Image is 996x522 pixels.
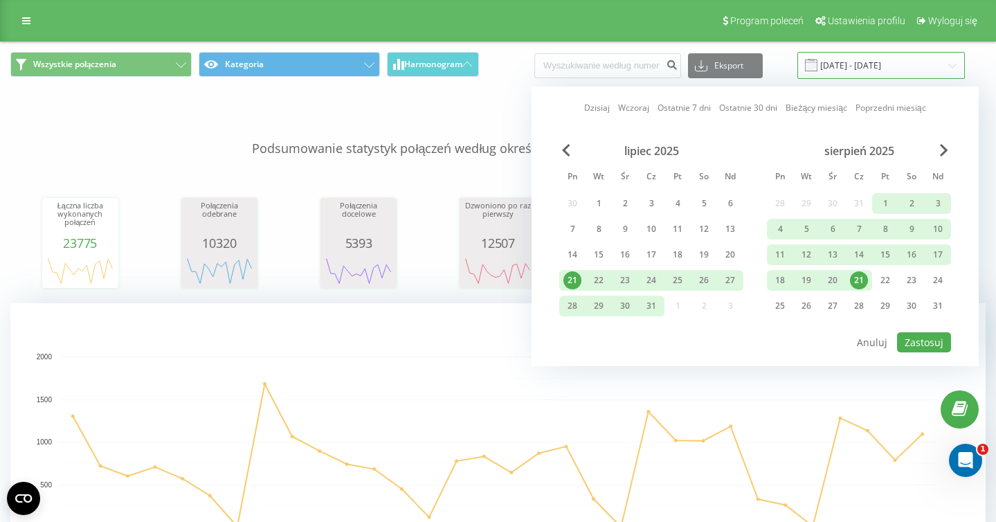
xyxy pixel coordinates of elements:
[642,297,660,315] div: 31
[767,219,793,240] div: pon 4 sie 2025
[872,296,898,316] div: pt 29 sie 2025
[876,220,894,238] div: 8
[721,246,739,264] div: 20
[616,246,634,264] div: 16
[586,296,612,316] div: wt 29 lip 2025
[717,244,743,265] div: ndz 20 lip 2025
[669,246,687,264] div: 18
[719,101,777,114] a: Ostatnie 30 dni
[563,271,581,289] div: 21
[324,250,393,291] svg: A chart.
[793,244,820,265] div: wt 12 sie 2025
[925,219,951,240] div: ndz 10 sie 2025
[695,220,713,238] div: 12
[929,195,947,213] div: 3
[46,201,115,236] div: Łączna liczba wykonanych połączeń
[638,219,664,240] div: czw 10 lip 2025
[721,220,739,238] div: 13
[199,52,380,77] button: Kategoria
[797,246,815,264] div: 12
[876,297,894,315] div: 29
[820,270,846,291] div: śr 20 sie 2025
[898,193,925,214] div: sob 2 sie 2025
[824,246,842,264] div: 13
[793,296,820,316] div: wt 26 sie 2025
[786,101,846,114] a: Bieżący miesiąc
[616,297,634,315] div: 30
[925,244,951,265] div: ndz 17 sie 2025
[664,270,691,291] div: pt 25 lip 2025
[612,244,638,265] div: śr 16 lip 2025
[820,244,846,265] div: śr 13 sie 2025
[590,195,608,213] div: 1
[638,244,664,265] div: czw 17 lip 2025
[616,220,634,238] div: 9
[903,271,921,289] div: 23
[695,271,713,289] div: 26
[846,244,872,265] div: czw 14 sie 2025
[586,219,612,240] div: wt 8 lip 2025
[903,220,921,238] div: 9
[824,220,842,238] div: 6
[669,271,687,289] div: 25
[612,219,638,240] div: śr 9 lip 2025
[797,220,815,238] div: 5
[463,250,532,291] div: A chart.
[10,112,986,158] p: Podsumowanie statystyk połączeń według określonych filtrów dla wybranego okresu
[695,246,713,264] div: 19
[691,219,717,240] div: sob 12 lip 2025
[820,219,846,240] div: śr 6 sie 2025
[185,250,254,291] svg: A chart.
[588,168,609,188] abbr: wtorek
[37,438,53,446] text: 1000
[767,270,793,291] div: pon 18 sie 2025
[612,296,638,316] div: śr 30 lip 2025
[898,244,925,265] div: sob 16 sie 2025
[559,219,586,240] div: pon 7 lip 2025
[590,220,608,238] div: 8
[940,144,948,156] span: Next Month
[850,271,868,289] div: 21
[875,168,896,188] abbr: piątek
[820,296,846,316] div: śr 27 sie 2025
[694,168,714,188] abbr: sobota
[717,193,743,214] div: ndz 6 lip 2025
[929,271,947,289] div: 24
[185,201,254,236] div: Połączenia odebrane
[822,168,843,188] abbr: środa
[688,53,763,78] button: Eksport
[898,296,925,316] div: sob 30 sie 2025
[846,296,872,316] div: czw 28 sie 2025
[185,236,254,250] div: 10320
[721,271,739,289] div: 27
[797,271,815,289] div: 19
[793,219,820,240] div: wt 5 sie 2025
[324,236,393,250] div: 5393
[664,193,691,214] div: pt 4 lip 2025
[669,195,687,213] div: 4
[824,297,842,315] div: 27
[720,168,741,188] abbr: niedziela
[828,15,905,26] span: Ustawienia profilu
[771,220,789,238] div: 4
[771,246,789,264] div: 11
[638,193,664,214] div: czw 3 lip 2025
[925,296,951,316] div: ndz 31 sie 2025
[586,270,612,291] div: wt 22 lip 2025
[691,270,717,291] div: sob 26 lip 2025
[846,219,872,240] div: czw 7 sie 2025
[10,52,192,77] button: Wszystkie połączenia
[929,246,947,264] div: 17
[767,244,793,265] div: pon 11 sie 2025
[584,101,610,114] a: Dzisiaj
[669,220,687,238] div: 11
[642,246,660,264] div: 17
[638,296,664,316] div: czw 31 lip 2025
[616,271,634,289] div: 23
[767,144,951,158] div: sierpień 2025
[7,482,40,515] button: Open CMP widget
[949,444,982,477] iframe: Intercom live chat
[824,271,842,289] div: 20
[855,101,926,114] a: Poprzedni miesiąc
